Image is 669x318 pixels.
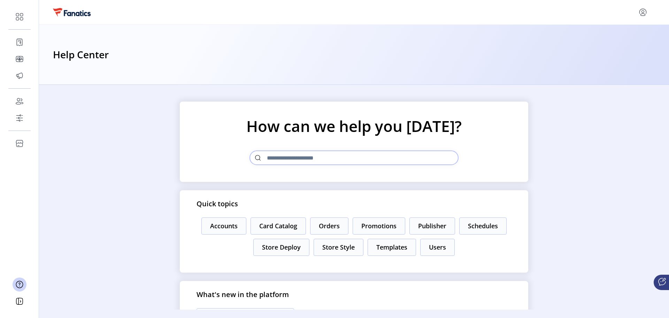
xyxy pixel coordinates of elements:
button: Store Deploy [253,239,309,256]
button: Card Catalog [251,217,306,235]
button: Schedules [459,217,507,235]
p: Quick topics [197,199,238,209]
p: How can we help you [DATE]? [246,118,462,134]
button: Orders [310,217,348,235]
button: Users [420,239,455,256]
button: Accounts [201,217,246,235]
h3: Help Center [53,47,109,62]
button: Publisher [409,217,455,235]
button: Templates [368,239,416,256]
img: logo [53,8,91,16]
p: What's new in the platform [197,289,289,300]
button: Store Style [314,239,363,256]
button: menu [637,7,648,18]
button: Promotions [353,217,405,235]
